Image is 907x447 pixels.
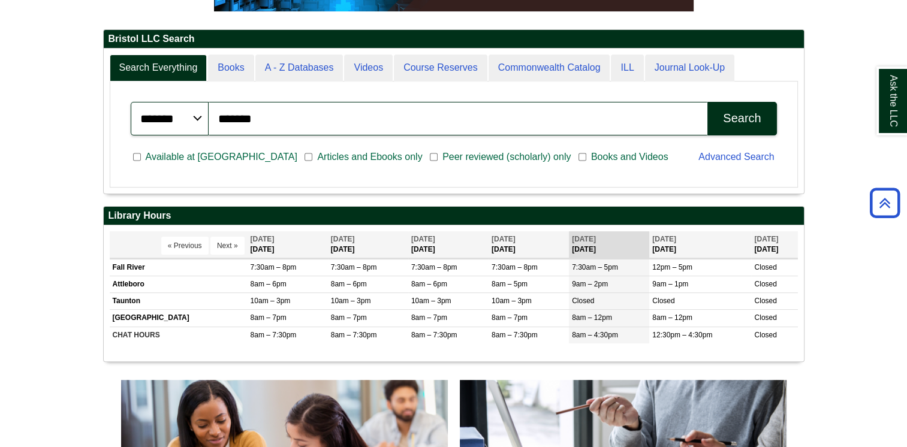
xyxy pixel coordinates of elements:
th: [DATE] [248,231,328,258]
input: Books and Videos [578,152,586,162]
th: [DATE] [489,231,569,258]
span: 8am – 12pm [652,313,692,322]
th: [DATE] [649,231,751,258]
span: 8am – 7pm [251,313,287,322]
span: [DATE] [572,235,596,243]
a: Videos [344,55,393,81]
span: 8am – 6pm [331,280,367,288]
span: 10am – 3pm [411,297,451,305]
a: Commonwealth Catalog [489,55,610,81]
button: Search [707,102,776,135]
span: [DATE] [331,235,355,243]
button: Next » [210,237,245,255]
span: Available at [GEOGRAPHIC_DATA] [141,150,302,164]
span: 12pm – 5pm [652,263,692,271]
span: [DATE] [652,235,676,243]
span: 8am – 12pm [572,313,612,322]
input: Peer reviewed (scholarly) only [430,152,438,162]
span: 9am – 1pm [652,280,688,288]
span: Peer reviewed (scholarly) only [438,150,575,164]
a: Journal Look-Up [645,55,734,81]
h2: Bristol LLC Search [104,30,804,49]
span: 8am – 4:30pm [572,331,618,339]
span: 8am – 7pm [331,313,367,322]
span: [DATE] [411,235,435,243]
span: 8am – 7pm [411,313,447,322]
th: [DATE] [328,231,408,258]
span: 8am – 7pm [492,313,528,322]
span: Closed [754,263,776,271]
th: [DATE] [569,231,649,258]
span: 9am – 2pm [572,280,608,288]
span: 8am – 7:30pm [411,331,457,339]
div: Search [723,111,761,125]
span: 8am – 6pm [251,280,287,288]
a: A - Z Databases [255,55,343,81]
span: Closed [572,297,594,305]
span: 12:30pm – 4:30pm [652,331,712,339]
span: 7:30am – 8pm [411,263,457,271]
span: [DATE] [754,235,778,243]
td: Fall River [110,259,248,276]
span: Closed [754,297,776,305]
h2: Library Hours [104,207,804,225]
span: Closed [754,331,776,339]
td: CHAT HOURS [110,327,248,343]
a: Search Everything [110,55,207,81]
span: 7:30am – 8pm [331,263,377,271]
a: Advanced Search [698,152,774,162]
span: 8am – 5pm [492,280,528,288]
span: Books and Videos [586,150,673,164]
a: Books [208,55,254,81]
button: « Previous [161,237,209,255]
input: Available at [GEOGRAPHIC_DATA] [133,152,141,162]
span: 10am – 3pm [251,297,291,305]
span: 8am – 7:30pm [492,331,538,339]
span: 7:30am – 8pm [492,263,538,271]
input: Articles and Ebooks only [305,152,312,162]
span: 8am – 7:30pm [331,331,377,339]
span: 7:30am – 5pm [572,263,618,271]
a: ILL [611,55,643,81]
span: 8am – 6pm [411,280,447,288]
span: 10am – 3pm [331,297,371,305]
th: [DATE] [408,231,489,258]
span: 8am – 7:30pm [251,331,297,339]
span: [DATE] [492,235,516,243]
span: Closed [754,280,776,288]
td: Attleboro [110,276,248,293]
th: [DATE] [751,231,797,258]
td: [GEOGRAPHIC_DATA] [110,310,248,327]
span: Closed [754,313,776,322]
a: Course Reserves [394,55,487,81]
span: 10am – 3pm [492,297,532,305]
span: Closed [652,297,674,305]
span: [DATE] [251,235,275,243]
td: Taunton [110,293,248,310]
span: 7:30am – 8pm [251,263,297,271]
a: Back to Top [866,195,904,211]
span: Articles and Ebooks only [312,150,427,164]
